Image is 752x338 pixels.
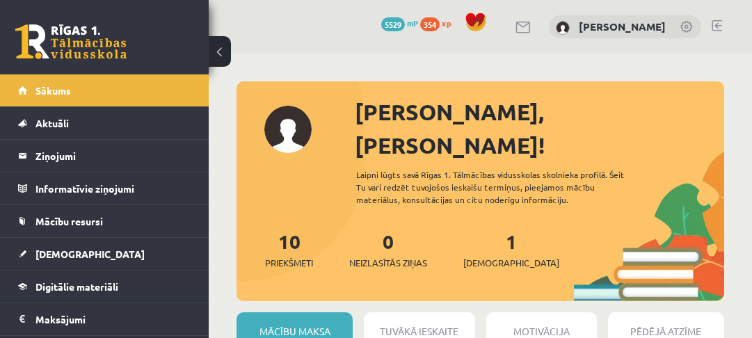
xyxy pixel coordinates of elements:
a: Sākums [18,74,191,106]
span: mP [407,17,418,29]
span: 354 [420,17,440,31]
span: 5529 [381,17,405,31]
a: Informatīvie ziņojumi [18,172,191,204]
a: 354 xp [420,17,458,29]
a: [DEMOGRAPHIC_DATA] [18,238,191,270]
a: Aktuāli [18,107,191,139]
a: 1[DEMOGRAPHIC_DATA] [463,229,559,270]
legend: Ziņojumi [35,140,191,172]
a: Rīgas 1. Tālmācības vidusskola [15,24,127,59]
span: Aktuāli [35,117,69,129]
a: Digitālie materiāli [18,271,191,303]
a: Mācību resursi [18,205,191,237]
div: [PERSON_NAME], [PERSON_NAME]! [355,95,724,162]
img: Olesja Jermolajeva [556,21,570,35]
span: Neizlasītās ziņas [349,256,427,270]
div: Laipni lūgts savā Rīgas 1. Tālmācības vidusskolas skolnieka profilā. Šeit Tu vari redzēt tuvojošo... [356,168,649,206]
span: Mācību resursi [35,215,103,227]
span: Digitālie materiāli [35,280,118,293]
span: Priekšmeti [265,256,313,270]
a: 5529 mP [381,17,418,29]
span: Sākums [35,84,71,97]
span: xp [442,17,451,29]
a: Ziņojumi [18,140,191,172]
a: 0Neizlasītās ziņas [349,229,427,270]
a: Maksājumi [18,303,191,335]
span: [DEMOGRAPHIC_DATA] [35,248,145,260]
legend: Informatīvie ziņojumi [35,172,191,204]
a: [PERSON_NAME] [579,19,666,33]
span: [DEMOGRAPHIC_DATA] [463,256,559,270]
legend: Maksājumi [35,303,191,335]
a: 10Priekšmeti [265,229,313,270]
